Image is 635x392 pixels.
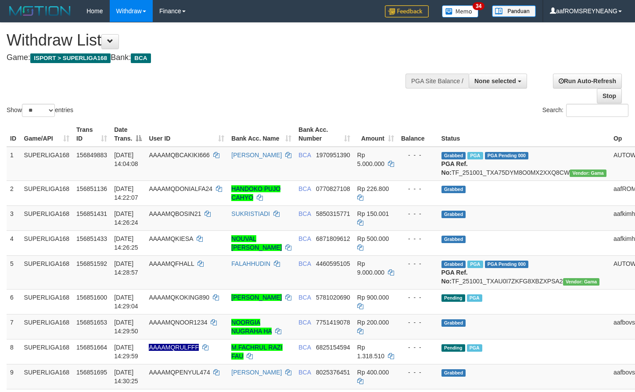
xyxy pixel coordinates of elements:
[566,104,628,117] input: Search:
[563,278,600,286] span: Vendor URL: https://trx31.1velocity.biz
[354,122,398,147] th: Amount: activate to sort column ascending
[114,369,138,385] span: [DATE] 14:30:25
[149,152,210,159] span: AAAAMQBCAKIKI666
[298,369,311,376] span: BCA
[114,152,138,167] span: [DATE] 14:04:08
[316,152,350,159] span: Copy 1970951390 to clipboard
[21,289,73,314] td: SUPERLIGA168
[298,185,311,192] span: BCA
[7,147,21,181] td: 1
[30,53,111,63] span: ISPORT > SUPERLIGA168
[76,344,107,351] span: 156851664
[441,261,466,268] span: Grabbed
[405,74,469,88] div: PGA Site Balance /
[76,319,107,326] span: 156851653
[149,235,193,242] span: AAAAMQKIESA
[231,235,282,251] a: NOUVAL [PERSON_NAME]
[73,122,111,147] th: Trans ID: activate to sort column ascending
[76,294,107,301] span: 156851600
[76,260,107,267] span: 156851592
[441,160,468,176] b: PGA Ref. No:
[401,184,434,193] div: - - -
[231,294,282,301] a: [PERSON_NAME]
[357,185,389,192] span: Rp 226.800
[114,260,138,276] span: [DATE] 14:28:57
[7,255,21,289] td: 5
[441,319,466,327] span: Grabbed
[438,255,610,289] td: TF_251001_TXAU0I7ZKFG8XBZXPSA2
[231,210,270,217] a: SUKRISTIADI
[7,180,21,205] td: 2
[76,152,107,159] span: 156849883
[114,319,138,335] span: [DATE] 14:29:50
[114,294,138,310] span: [DATE] 14:29:04
[298,210,311,217] span: BCA
[401,234,434,243] div: - - -
[7,230,21,255] td: 4
[21,230,73,255] td: SUPERLIGA168
[442,5,479,18] img: Button%20Memo.svg
[401,259,434,268] div: - - -
[7,205,21,230] td: 3
[7,4,73,18] img: MOTION_logo.png
[76,369,107,376] span: 156851695
[542,104,628,117] label: Search:
[485,152,529,159] span: PGA Pending
[441,294,465,302] span: Pending
[316,344,350,351] span: Copy 6825154594 to clipboard
[231,319,272,335] a: NOORGIA NUGRAHA HA
[401,343,434,352] div: - - -
[145,122,228,147] th: User ID: activate to sort column ascending
[441,152,466,159] span: Grabbed
[316,235,350,242] span: Copy 6871809612 to clipboard
[21,339,73,364] td: SUPERLIGA168
[231,369,282,376] a: [PERSON_NAME]
[149,210,201,217] span: AAAAMQBOSIN21
[295,122,354,147] th: Bank Acc. Number: activate to sort column ascending
[441,236,466,243] span: Grabbed
[76,235,107,242] span: 156851433
[570,170,606,177] span: Vendor URL: https://trx31.1velocity.biz
[149,369,210,376] span: AAAAMQPENYUL474
[231,344,282,360] a: M.FACHRUL RAZI FAU
[7,289,21,314] td: 6
[467,344,482,352] span: Marked by aafsoycanthlai
[316,319,350,326] span: Copy 7751419078 to clipboard
[7,53,415,62] h4: Game: Bank:
[492,5,536,17] img: panduan.png
[357,210,389,217] span: Rp 150.001
[149,344,199,351] span: Nama rekening ada tanda titik/strip, harap diedit
[401,151,434,159] div: - - -
[298,294,311,301] span: BCA
[357,260,384,276] span: Rp 9.000.000
[357,344,384,360] span: Rp 1.318.510
[22,104,55,117] select: Showentries
[7,314,21,339] td: 7
[385,5,429,18] img: Feedback.jpg
[398,122,438,147] th: Balance
[149,294,209,301] span: AAAAMQKOKING890
[553,74,622,88] a: Run Auto-Refresh
[597,88,622,103] a: Stop
[441,211,466,218] span: Grabbed
[21,364,73,389] td: SUPERLIGA168
[316,185,350,192] span: Copy 0770827108 to clipboard
[441,269,468,285] b: PGA Ref. No:
[7,339,21,364] td: 8
[298,344,311,351] span: BCA
[231,185,280,201] a: HANDOKO PUJO CAHYO
[228,122,295,147] th: Bank Acc. Name: activate to sort column ascending
[114,185,138,201] span: [DATE] 14:22:07
[231,260,270,267] a: FALAHHUDIN
[474,78,516,85] span: None selected
[114,235,138,251] span: [DATE] 14:26:25
[114,210,138,226] span: [DATE] 14:26:24
[357,294,389,301] span: Rp 900.000
[467,294,482,302] span: Marked by aafsoycanthlai
[438,122,610,147] th: Status
[357,152,384,167] span: Rp 5.000.000
[467,261,483,268] span: Marked by aafsoycanthlai
[316,210,350,217] span: Copy 5850315771 to clipboard
[316,294,350,301] span: Copy 5781020690 to clipboard
[21,180,73,205] td: SUPERLIGA168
